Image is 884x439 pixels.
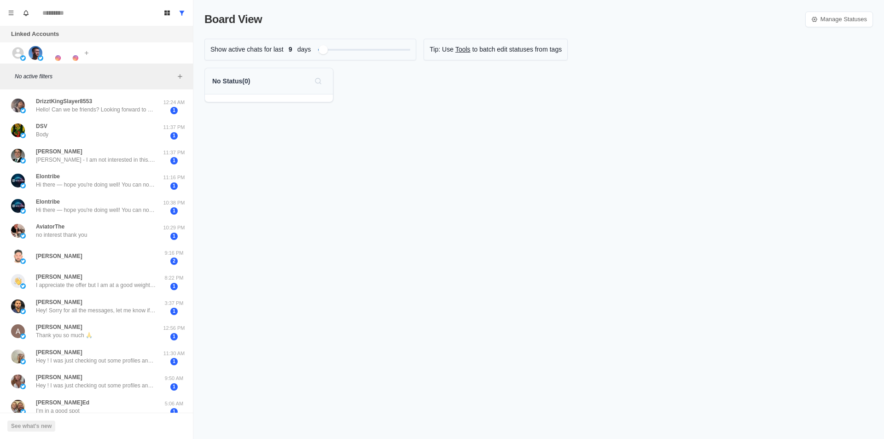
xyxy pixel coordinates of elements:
[18,6,33,20] button: Notifications
[7,421,55,432] button: See what's new
[20,158,26,164] img: picture
[170,258,178,265] span: 2
[11,29,59,39] p: Linked Accounts
[170,157,178,164] span: 1
[36,407,80,415] p: I’m in a good spot
[20,208,26,214] img: picture
[210,45,284,54] p: Show active chats for last
[36,373,82,381] p: [PERSON_NAME]
[163,375,186,382] p: 9:50 AM
[163,400,186,408] p: 5:06 AM
[36,331,93,339] p: Thank you so much 🙏
[36,323,82,331] p: [PERSON_NAME]
[170,107,178,114] span: 1
[472,45,562,54] p: to batch edit statuses from tags
[170,132,178,140] span: 1
[430,45,454,54] p: Tip: Use
[20,258,26,264] img: picture
[36,348,82,357] p: [PERSON_NAME]
[455,45,471,54] a: Tools
[163,224,186,232] p: 10:29 PM
[36,105,156,114] p: Hello! Can we be friends? Looking forward to your reply
[36,97,92,105] p: DrizztKingSlayer8553
[20,133,26,138] img: picture
[29,46,42,60] img: picture
[204,11,262,28] p: Board View
[36,172,60,181] p: Elontribe
[170,408,178,416] span: 1
[20,55,26,61] img: picture
[36,306,156,315] p: Hey! Sorry for all the messages, let me know if you are interested or not!
[36,156,156,164] p: [PERSON_NAME] - I am not interested in this. Thanks for the offer.
[11,123,25,137] img: picture
[20,384,26,389] img: picture
[163,249,186,257] p: 9:16 PM
[20,183,26,188] img: picture
[36,273,82,281] p: [PERSON_NAME]
[36,298,82,306] p: [PERSON_NAME]
[11,99,25,112] img: picture
[163,274,186,282] p: 8:22 PM
[11,174,25,187] img: picture
[36,130,48,139] p: Body
[20,283,26,289] img: picture
[170,207,178,215] span: 1
[297,45,311,54] p: days
[36,381,156,390] p: Hey ! I was just checking out some profiles and yours popped up thought you seemed kinda cool! DM...
[20,359,26,364] img: picture
[36,231,87,239] p: no interest thank you
[11,149,25,163] img: picture
[170,308,178,315] span: 1
[36,281,156,289] p: I appreciate the offer but I am at a good weight 152 at 5’7”. Trying to add muscle now. I like yo...
[36,206,156,214] p: Hi there — hope you're doing well! You can now access original shares (Primary Market) of Elon·Mu...
[319,45,328,54] div: Filter by activity days
[20,108,26,113] img: picture
[36,147,82,156] p: [PERSON_NAME]
[163,350,186,357] p: 11:30 AM
[55,55,61,61] img: picture
[38,55,43,61] img: picture
[170,383,178,391] span: 1
[11,224,25,238] img: picture
[163,123,186,131] p: 11:37 PM
[11,324,25,338] img: picture
[170,358,178,365] span: 1
[163,99,186,106] p: 12:24 AM
[11,375,25,388] img: picture
[11,350,25,363] img: picture
[20,409,26,415] img: picture
[4,6,18,20] button: Menu
[311,74,326,88] button: Search
[212,76,250,86] p: No Status ( 0 )
[36,357,156,365] p: Hey ! I was just checking out some profiles and yours popped up thought you seemed kinda cool! DM...
[174,71,186,82] button: Add filters
[73,55,78,61] img: picture
[170,182,178,190] span: 1
[36,181,156,189] p: Hi there — hope you're doing well! You can now access original shares (Primary Market) of [PERSON...
[163,299,186,307] p: 3:37 PM
[163,324,186,332] p: 12:56 PM
[163,199,186,207] p: 10:38 PM
[11,199,25,213] img: picture
[36,122,47,130] p: DSV
[174,6,189,20] button: Show all conversations
[160,6,174,20] button: Board View
[170,233,178,240] span: 1
[163,149,186,157] p: 11:37 PM
[11,299,25,313] img: picture
[36,252,82,260] p: [PERSON_NAME]
[15,72,174,81] p: No active filters
[11,400,25,414] img: picture
[36,398,89,407] p: [PERSON_NAME]Ed
[284,45,297,54] span: 9
[20,334,26,339] img: picture
[170,283,178,290] span: 1
[170,333,178,340] span: 1
[81,47,92,59] button: Add account
[36,222,64,231] p: AviatorThe
[163,174,186,181] p: 11:16 PM
[11,249,25,263] img: picture
[36,198,60,206] p: Elontribe
[805,12,873,27] a: Manage Statuses
[20,233,26,239] img: picture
